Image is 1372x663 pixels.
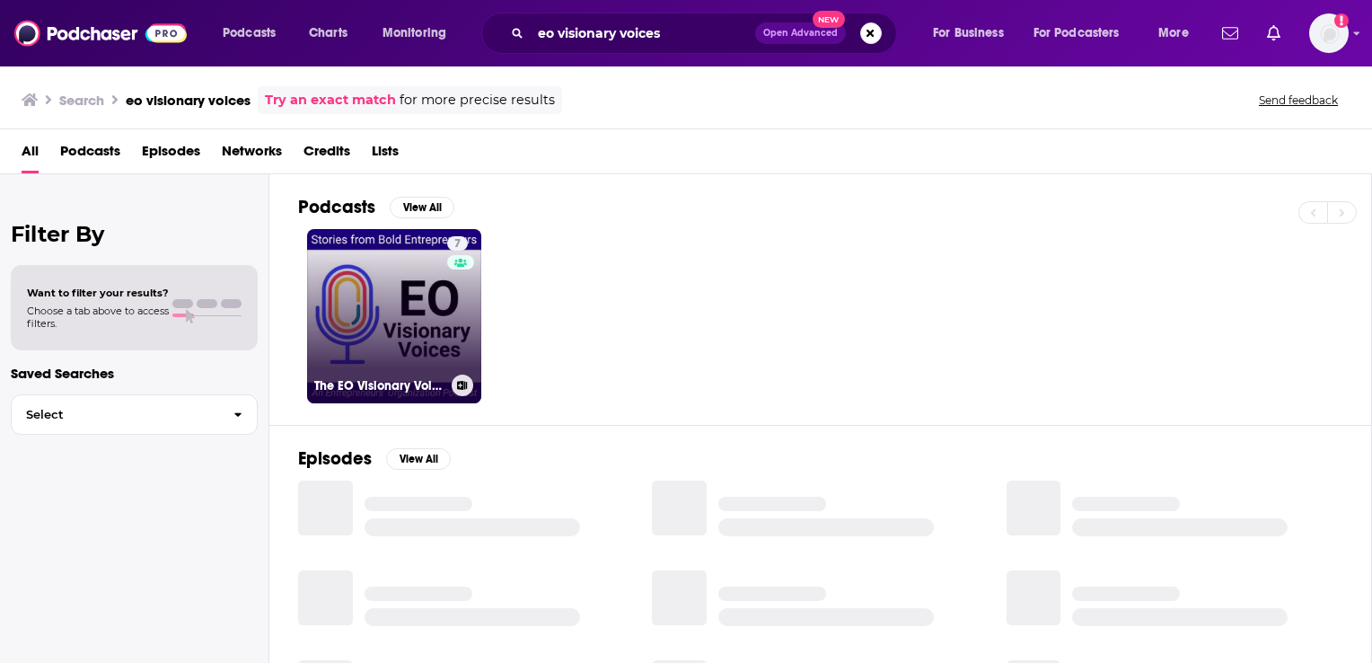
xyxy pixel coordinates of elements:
span: Want to filter your results? [27,287,169,299]
button: open menu [210,19,299,48]
a: 7 [447,236,468,251]
h2: Episodes [298,447,372,470]
span: Logged in as rgertner [1309,13,1349,53]
input: Search podcasts, credits, & more... [531,19,755,48]
a: Networks [222,137,282,173]
a: EpisodesView All [298,447,451,470]
img: User Profile [1309,13,1349,53]
span: Select [12,409,219,420]
span: Open Advanced [763,29,838,38]
h3: The EO Visionary Voices Podcast [314,378,444,393]
span: For Business [933,21,1004,46]
button: Open AdvancedNew [755,22,846,44]
span: for more precise results [400,90,555,110]
a: 7The EO Visionary Voices Podcast [307,229,481,403]
span: More [1158,21,1189,46]
button: open menu [920,19,1026,48]
button: open menu [370,19,470,48]
a: PodcastsView All [298,196,454,218]
h2: Filter By [11,221,258,247]
h2: Podcasts [298,196,375,218]
span: 7 [454,235,461,253]
img: Podchaser - Follow, Share and Rate Podcasts [14,16,187,50]
button: Select [11,394,258,435]
a: Show notifications dropdown [1260,18,1288,49]
span: New [813,11,845,28]
div: Search podcasts, credits, & more... [498,13,914,54]
button: View All [390,197,454,218]
a: Lists [372,137,399,173]
button: open menu [1146,19,1211,48]
a: All [22,137,39,173]
button: Send feedback [1253,93,1343,108]
span: Choose a tab above to access filters. [27,305,169,330]
svg: Add a profile image [1334,13,1349,28]
p: Saved Searches [11,365,258,382]
span: Monitoring [383,21,446,46]
button: View All [386,448,451,470]
a: Charts [297,19,358,48]
a: Episodes [142,137,200,173]
span: Charts [309,21,347,46]
h3: Search [59,92,104,109]
a: Credits [303,137,350,173]
span: Podcasts [223,21,276,46]
span: For Podcasters [1033,21,1120,46]
a: Try an exact match [265,90,396,110]
button: open menu [1022,19,1146,48]
h3: eo visionary voices [126,92,251,109]
a: Podcasts [60,137,120,173]
a: Show notifications dropdown [1215,18,1245,49]
button: Show profile menu [1309,13,1349,53]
